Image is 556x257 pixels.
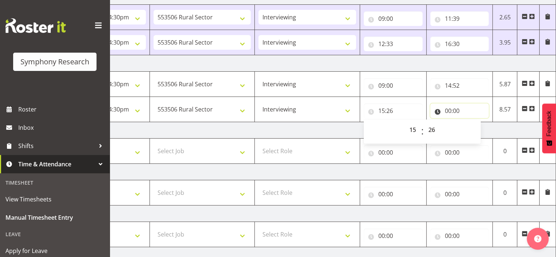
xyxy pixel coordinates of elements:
div: Leave [2,227,108,242]
td: [DATE] [45,122,556,139]
input: Click to select... [364,37,423,51]
td: 0 [493,222,517,247]
span: View Timesheets [5,194,104,205]
input: Click to select... [430,37,489,51]
span: Roster [18,104,106,115]
input: Click to select... [364,103,423,118]
a: Manual Timesheet Entry [2,208,108,227]
td: 5.87 [493,72,517,97]
a: View Timesheets [2,190,108,208]
input: Click to select... [430,187,489,201]
button: Feedback - Show survey [542,103,556,153]
td: 0 [493,139,517,164]
td: 8.57 [493,97,517,122]
input: Click to select... [364,145,423,160]
img: Rosterit website logo [5,18,66,33]
td: [DATE] [45,205,556,222]
td: 0 [493,180,517,205]
span: Apply for Leave [5,245,104,256]
span: Manual Timesheet Entry [5,212,104,223]
input: Click to select... [430,11,489,26]
input: Click to select... [364,11,423,26]
span: : [421,122,424,141]
td: 2.65 [493,5,517,30]
input: Click to select... [364,187,423,201]
div: Symphony Research [20,56,89,67]
input: Click to select... [430,103,489,118]
img: help-xxl-2.png [534,235,541,242]
span: Time & Attendance [18,159,95,170]
input: Click to select... [430,228,489,243]
td: 3.95 [493,30,517,55]
input: Click to select... [430,78,489,93]
td: [DATE] [45,55,556,72]
span: Inbox [18,122,106,133]
span: Feedback [546,111,552,136]
div: Timesheet [2,175,108,190]
td: [DATE] [45,164,556,180]
input: Click to select... [430,145,489,160]
input: Click to select... [364,228,423,243]
span: Shifts [18,140,95,151]
input: Click to select... [364,78,423,93]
